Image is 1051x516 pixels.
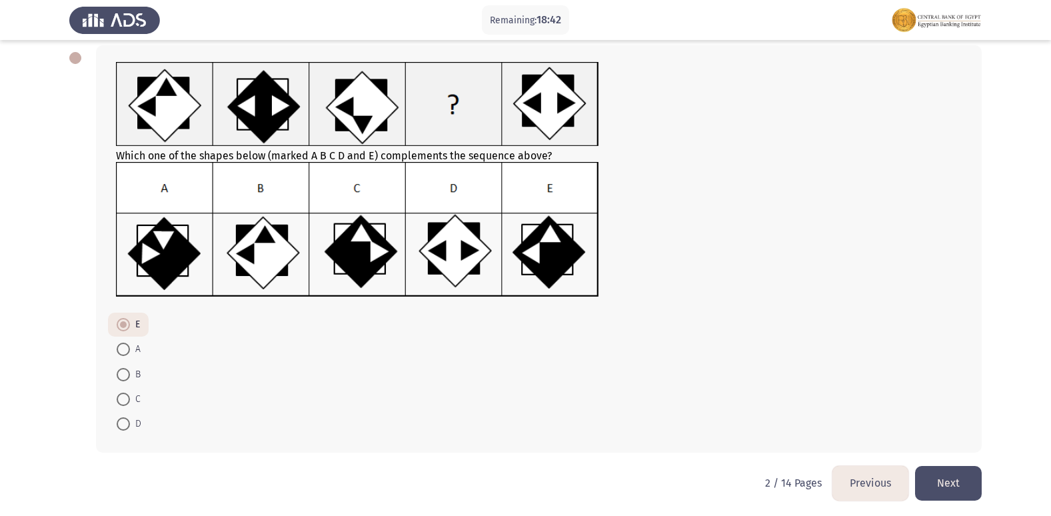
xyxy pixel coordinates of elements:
[116,62,599,147] img: UkFYMDAxMDhBLnBuZzE2MjIwMzQ5MzczOTY=.png
[536,13,561,26] span: 18:42
[116,162,599,297] img: UkFYMDAxMDhCLnBuZzE2MjIwMzUwMjgyNzM=.png
[832,466,908,500] button: load previous page
[130,341,141,357] span: A
[490,12,561,29] p: Remaining:
[915,466,982,500] button: load next page
[130,391,141,407] span: C
[130,317,140,333] span: E
[765,477,822,489] p: 2 / 14 Pages
[130,416,141,432] span: D
[891,1,982,39] img: Assessment logo of FOCUS Assessment 3 Modules EN
[130,367,141,383] span: B
[69,1,160,39] img: Assess Talent Management logo
[116,62,962,300] div: Which one of the shapes below (marked A B C D and E) complements the sequence above?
